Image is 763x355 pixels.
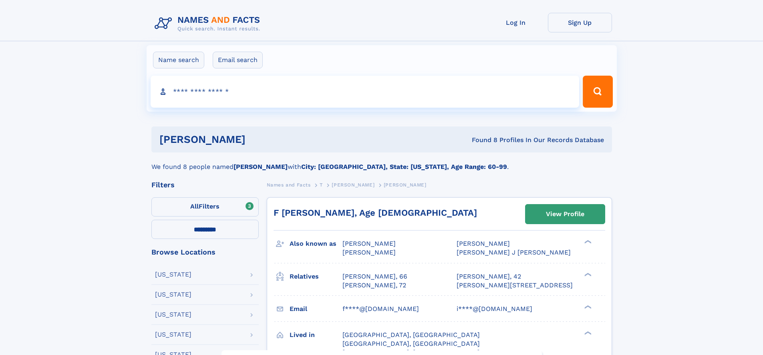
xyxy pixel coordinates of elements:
[155,271,191,278] div: [US_STATE]
[332,182,374,188] span: [PERSON_NAME]
[358,136,604,144] div: Found 8 Profiles In Our Records Database
[320,182,323,188] span: T
[457,249,571,256] span: [PERSON_NAME] J [PERSON_NAME]
[582,239,592,245] div: ❯
[342,249,396,256] span: [PERSON_NAME]
[342,281,406,290] a: [PERSON_NAME], 72
[290,237,342,251] h3: Also known as
[151,13,267,34] img: Logo Names and Facts
[159,134,359,144] h1: [PERSON_NAME]
[342,331,480,339] span: [GEOGRAPHIC_DATA], [GEOGRAPHIC_DATA]
[151,181,259,189] div: Filters
[290,270,342,283] h3: Relatives
[342,272,407,281] a: [PERSON_NAME], 66
[384,182,427,188] span: [PERSON_NAME]
[342,240,396,247] span: [PERSON_NAME]
[342,340,480,347] span: [GEOGRAPHIC_DATA], [GEOGRAPHIC_DATA]
[457,281,573,290] a: [PERSON_NAME][STREET_ADDRESS]
[320,180,323,190] a: T
[582,330,592,335] div: ❯
[290,328,342,342] h3: Lived in
[190,203,199,210] span: All
[274,208,477,218] a: F [PERSON_NAME], Age [DEMOGRAPHIC_DATA]
[213,52,263,68] label: Email search
[151,249,259,256] div: Browse Locations
[301,163,507,170] b: City: [GEOGRAPHIC_DATA], State: [US_STATE], Age Range: 60-99
[151,76,580,108] input: search input
[151,152,612,172] div: We found 8 people named with .
[525,205,605,224] a: View Profile
[332,180,374,190] a: [PERSON_NAME]
[484,13,548,32] a: Log In
[155,311,191,318] div: [US_STATE]
[155,331,191,338] div: [US_STATE]
[151,197,259,217] label: Filters
[290,302,342,316] h3: Email
[155,291,191,298] div: [US_STATE]
[582,304,592,309] div: ❯
[234,163,288,170] b: [PERSON_NAME]
[153,52,204,68] label: Name search
[457,272,521,281] a: [PERSON_NAME], 42
[457,240,510,247] span: [PERSON_NAME]
[546,205,584,223] div: View Profile
[582,272,592,277] div: ❯
[548,13,612,32] a: Sign Up
[267,180,311,190] a: Names and Facts
[583,76,612,108] button: Search Button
